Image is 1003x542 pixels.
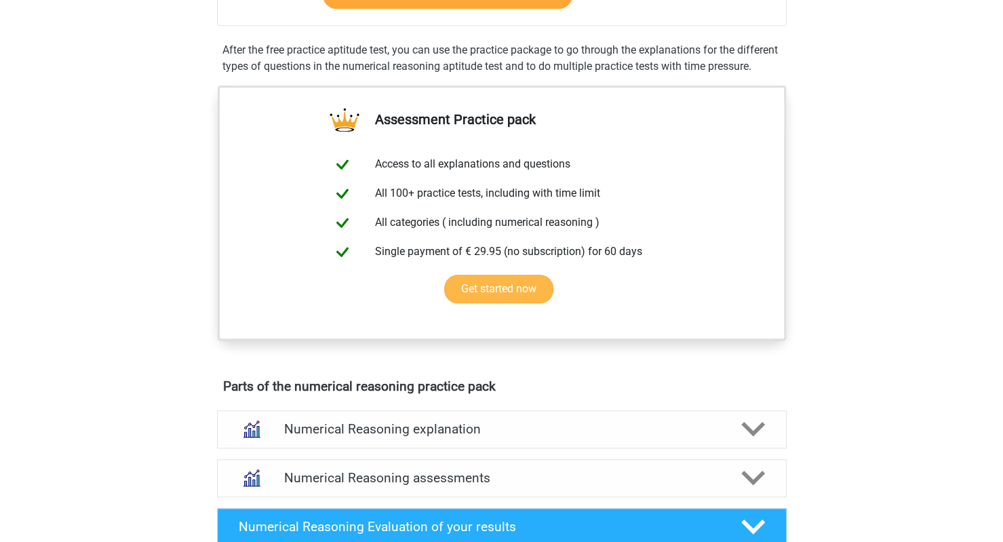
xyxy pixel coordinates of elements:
[212,410,792,448] a: explanations Numerical Reasoning explanation
[444,275,553,303] a: Get started now
[284,421,720,437] h4: Numerical Reasoning explanation
[284,470,720,486] h4: Numerical Reasoning assessments
[234,412,269,446] img: numerical reasoning explanations
[217,42,787,75] div: After the free practice aptitude test, you can use the practice package to go through the explana...
[239,519,720,535] h4: Numerical Reasoning Evaluation of your results
[234,461,269,495] img: numerical reasoning assessments
[223,379,781,394] h4: Parts of the numerical reasoning practice pack
[212,459,792,497] a: assessments Numerical Reasoning assessments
